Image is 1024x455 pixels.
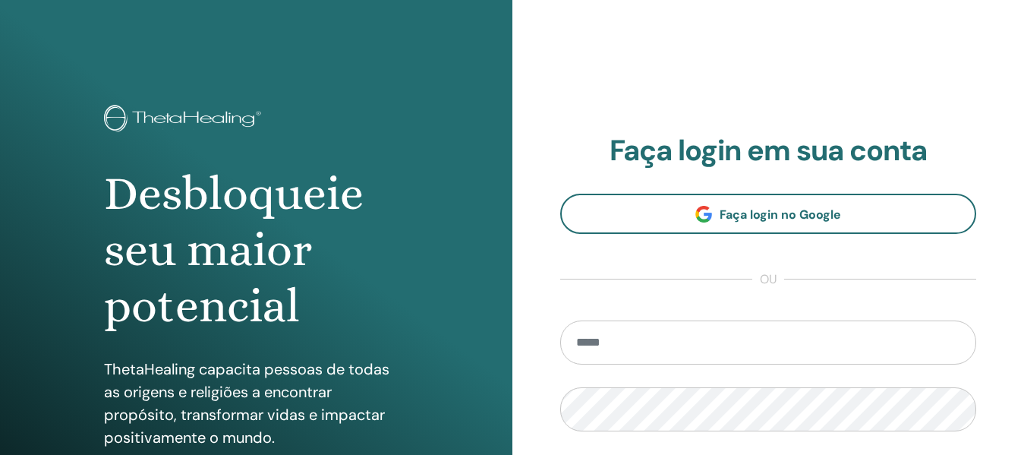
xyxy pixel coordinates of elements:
[720,207,841,223] span: Faça login no Google
[104,358,408,449] p: ThetaHealing capacita pessoas de todas as origens e religiões a encontrar propósito, transformar ...
[752,270,784,289] span: ou
[104,166,408,335] h1: Desbloqueie seu maior potencial
[560,134,977,169] h2: Faça login em sua conta
[560,194,977,234] a: Faça login no Google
